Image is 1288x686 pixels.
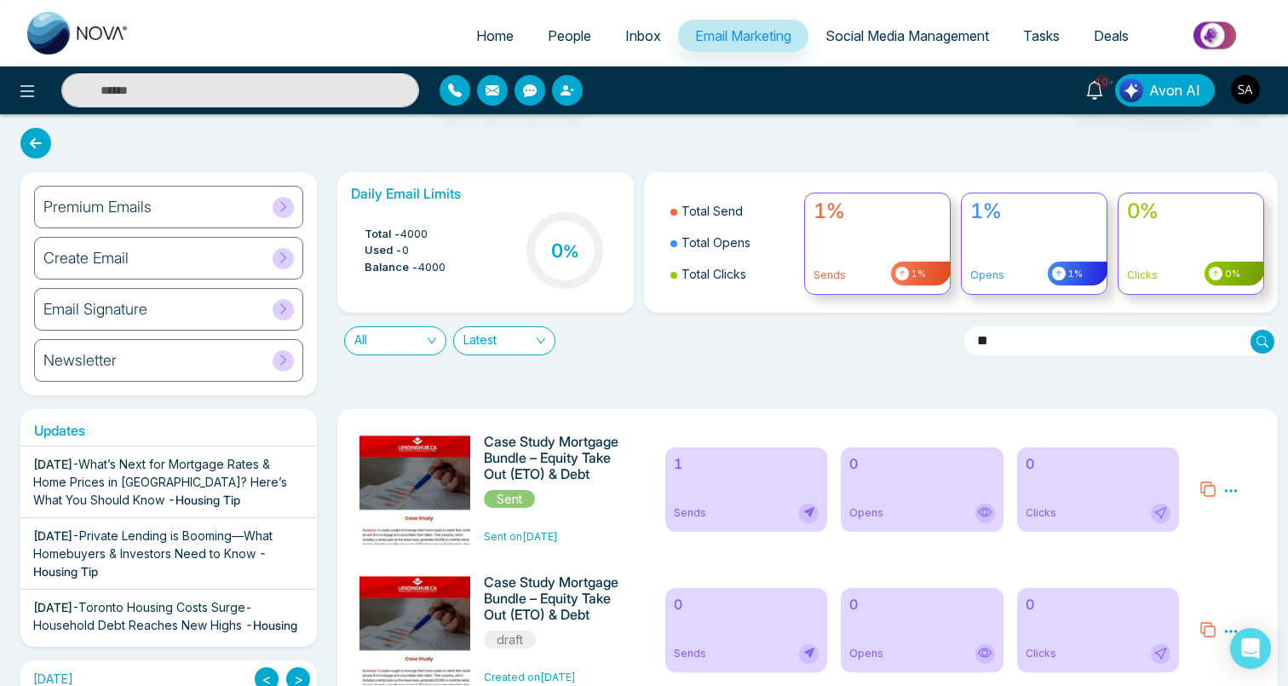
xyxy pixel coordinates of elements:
[365,226,400,243] span: Total -
[484,574,626,625] h6: Case Study Mortgage Bundle – Equity Take Out (ETO) & Debt Consolidation
[1094,27,1129,44] span: Deals
[1115,74,1215,107] button: Avon AI
[402,242,409,259] span: 0
[849,646,883,661] span: Opens
[484,490,535,508] span: Sent
[33,455,304,509] div: -
[463,327,545,355] span: Latest
[670,227,794,258] li: Total Opens
[970,199,1098,224] h4: 1%
[825,27,989,44] span: Social Media Management
[351,186,620,202] h6: Daily Email Limits
[678,20,808,52] a: Email Marketing
[670,258,794,290] li: Total Clicks
[563,241,579,262] span: %
[1149,80,1200,101] span: Avon AI
[33,598,304,652] div: -
[1026,597,1171,613] h6: 0
[20,423,317,439] h6: Updates
[1095,74,1110,89] span: 10+
[33,600,72,614] span: [DATE]
[674,597,819,613] h6: 0
[33,457,72,471] span: [DATE]
[1026,456,1171,472] h6: 0
[531,20,608,52] a: People
[484,530,558,543] span: Sent on [DATE]
[674,646,706,661] span: Sends
[849,456,995,472] h6: 0
[909,267,926,281] span: 1%
[43,300,147,319] h6: Email Signature
[548,27,591,44] span: People
[168,493,240,507] span: - Housing Tip
[1023,27,1060,44] span: Tasks
[43,198,152,216] h6: Premium Emails
[1230,628,1271,669] div: Open Intercom Messenger
[33,528,72,543] span: [DATE]
[808,20,1006,52] a: Social Media Management
[27,12,129,55] img: Nova CRM Logo
[670,195,794,227] li: Total Send
[814,199,941,224] h4: 1%
[814,268,941,283] p: Sends
[1154,16,1278,55] img: Market-place.gif
[365,259,418,276] span: Balance -
[484,434,626,485] h6: Case Study Mortgage Bundle – Equity Take Out (ETO) & Debt Consolidation
[1119,78,1143,102] img: Lead Flow
[1127,268,1255,283] p: Clicks
[33,600,252,632] span: Toronto Housing Costs Surge- Household Debt Reaches New Highs
[484,631,536,649] span: draft
[849,597,995,613] h6: 0
[1222,267,1240,281] span: 0%
[1077,20,1146,52] a: Deals
[400,226,428,243] span: 4000
[970,268,1098,283] p: Opens
[484,671,576,683] span: Created on [DATE]
[33,528,273,561] span: Private Lending is Booming—What Homebuyers & Investors Need to Know
[695,27,791,44] span: Email Marketing
[459,20,531,52] a: Home
[43,249,129,268] h6: Create Email
[1127,199,1255,224] h4: 0%
[476,27,514,44] span: Home
[33,527,304,580] div: -
[1074,74,1115,104] a: 10+
[849,505,883,521] span: Opens
[33,457,287,507] span: What’s Next for Mortgage Rates & Home Prices in [GEOGRAPHIC_DATA]? Here’s What You Should Know
[1026,505,1056,521] span: Clicks
[1026,646,1056,661] span: Clicks
[608,20,678,52] a: Inbox
[625,27,661,44] span: Inbox
[1231,75,1260,104] img: User Avatar
[551,239,579,262] h3: 0
[674,456,819,472] h6: 1
[1066,267,1083,281] span: 1%
[354,327,436,355] span: All
[365,242,402,259] span: Used -
[418,259,446,276] span: 4000
[1006,20,1077,52] a: Tasks
[674,505,706,521] span: Sends
[43,351,117,370] h6: Newsletter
